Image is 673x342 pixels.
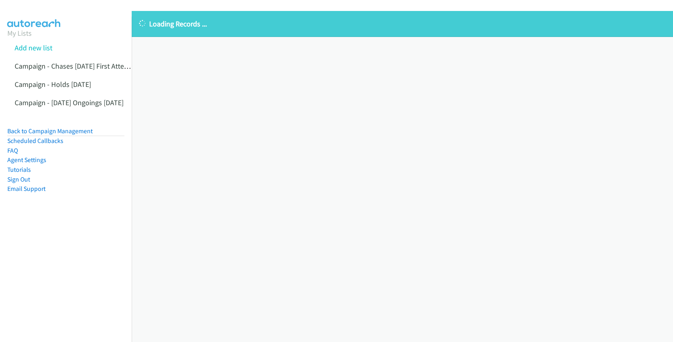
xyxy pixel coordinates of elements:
[7,166,31,173] a: Tutorials
[7,175,30,183] a: Sign Out
[139,18,666,29] p: Loading Records ...
[7,156,46,164] a: Agent Settings
[7,127,93,135] a: Back to Campaign Management
[7,147,18,154] a: FAQ
[15,98,124,107] a: Campaign - [DATE] Ongoings [DATE]
[15,43,52,52] a: Add new list
[7,185,46,193] a: Email Support
[15,61,140,71] a: Campaign - Chases [DATE] First Attempts
[7,28,32,38] a: My Lists
[15,80,91,89] a: Campaign - Holds [DATE]
[7,137,63,145] a: Scheduled Callbacks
